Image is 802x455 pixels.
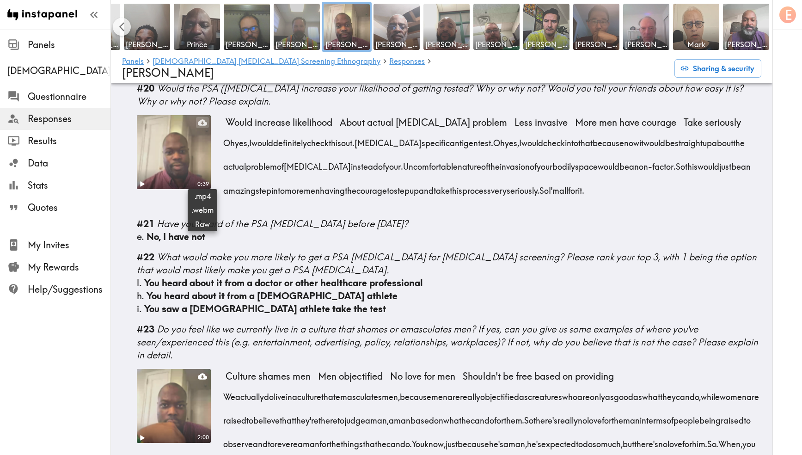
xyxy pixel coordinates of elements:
div: 2:00 [195,434,211,442]
span: be [619,152,629,175]
span: man [623,406,640,429]
span: to [744,406,751,429]
span: Would the PSA ([MEDICAL_DATA] increase your likelihood of getting tested? Why or why not? Would y... [137,82,743,107]
span: what [443,406,461,429]
span: to [268,429,275,453]
span: the [345,175,356,199]
span: for [494,406,504,429]
span: that [363,429,377,453]
span: straight [675,128,703,152]
span: step [394,175,410,199]
div: h. [137,289,761,302]
span: a [298,429,303,453]
span: and [253,429,268,453]
span: for [602,406,612,429]
span: much, [601,429,623,453]
span: [MEDICAL_DATA] [355,128,422,152]
span: up [703,128,712,152]
span: creatures [528,382,562,406]
span: test. [478,128,493,152]
span: of [481,152,488,175]
span: Culture shames men [222,369,314,384]
span: a [629,152,634,175]
span: invasion [500,152,530,175]
span: the [329,429,341,453]
span: while [701,382,720,406]
span: do. [400,429,412,453]
span: up [410,175,419,199]
span: step [256,175,271,199]
span: do [583,429,593,453]
span: it [639,128,643,152]
span: do [264,382,274,406]
span: I [519,128,521,152]
span: [PERSON_NAME] [575,39,618,49]
span: now [624,128,639,152]
span: You heard about it from a doctor or other healthcare professional [144,277,423,289]
span: emasculates [336,382,382,406]
span: E [785,7,792,23]
span: people [673,406,699,429]
span: man [394,406,410,429]
a: Panels [122,57,144,66]
span: very [491,175,507,199]
span: Questionnaire [28,90,110,103]
span: No love for men [386,369,459,384]
span: We [223,382,235,406]
span: Oh [223,128,235,152]
span: are [447,382,460,406]
span: on [434,406,443,429]
span: a [503,429,508,453]
span: Oh [493,128,505,152]
span: your. [385,152,403,175]
span: [DEMOGRAPHIC_DATA] [MEDICAL_DATA] Screening Ethnography [7,64,110,77]
span: love [587,406,602,429]
span: amazing [223,175,256,199]
span: but [623,429,634,453]
span: bodily [552,152,575,175]
span: Stats [28,179,110,192]
span: no [578,406,587,429]
span: an [741,152,751,175]
span: it. [578,175,584,199]
a: Raw [188,217,217,231]
span: he's [489,429,503,453]
span: this [450,175,462,199]
span: definitely [273,128,307,152]
span: So [676,152,685,175]
span: can [386,429,400,453]
span: courage [356,175,387,199]
button: Play [137,433,147,443]
span: into [271,175,285,199]
span: terms [646,406,667,429]
span: more [285,175,304,199]
span: really [460,382,480,406]
span: [PERSON_NAME] [375,39,418,49]
span: So [539,175,549,199]
span: of [530,152,537,175]
span: Would increase likelihood [222,115,336,130]
span: [PERSON_NAME] [475,39,518,49]
span: would [643,128,665,152]
span: [PERSON_NAME] [725,39,767,49]
span: actually [235,382,264,406]
span: so [593,429,601,453]
a: .webm [188,203,217,217]
b: #21 [137,218,154,229]
span: [PERSON_NAME] [126,39,168,49]
span: So. [707,429,718,453]
span: take [434,175,450,199]
span: Have you heard of the PSA [MEDICAL_DATA] before [DATE]? [157,218,408,229]
span: Less invasive [511,115,571,130]
span: [PERSON_NAME] [425,39,468,49]
button: Sharing & security [674,59,761,78]
b: #22 [137,251,154,263]
span: [PERSON_NAME] [122,66,214,80]
span: just [719,152,731,175]
div: Male Prostate Cancer Screening Ethnography [7,64,110,77]
span: check [543,128,565,152]
span: What would make you more likely to get a PSA [MEDICAL_DATA] for [MEDICAL_DATA] screening? Please ... [137,251,757,276]
span: a [389,406,394,429]
div: e. [137,230,761,243]
span: they [660,382,676,406]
